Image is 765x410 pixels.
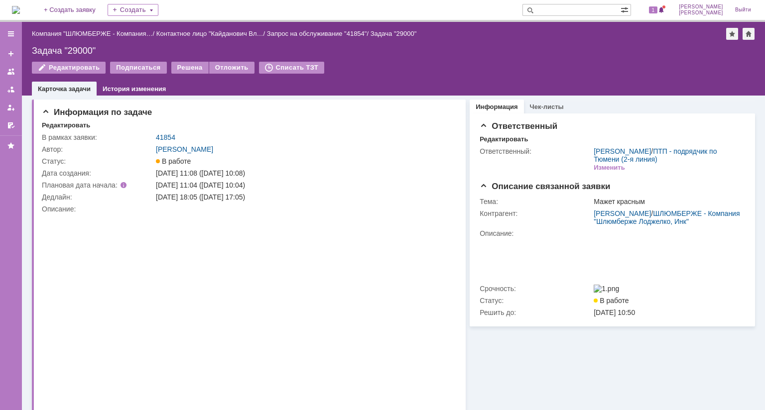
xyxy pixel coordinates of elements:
div: Мажет красным [594,198,740,205]
div: Задача "29000" [32,46,755,56]
span: [PERSON_NAME] [679,10,723,16]
div: / [32,30,156,37]
div: Сделать домашней страницей [743,28,755,40]
span: В работе [156,157,191,165]
div: [DATE] 11:04 ([DATE] 10:04) [156,181,452,189]
div: Описание: [42,205,454,213]
span: Ответственный [480,121,557,131]
a: ПТП - подрядчик по Тюмени (2-я линия) [594,147,717,163]
div: / [594,147,740,163]
a: [PERSON_NAME] [594,147,651,155]
a: Мои заявки [3,100,19,115]
div: Тема: [480,198,592,205]
span: [DATE] 10:50 [594,308,635,316]
div: Срочность: [480,285,592,293]
div: Автор: [42,145,154,153]
img: logo [12,6,20,14]
a: 41854 [156,133,175,141]
div: Создать [108,4,158,16]
a: [PERSON_NAME] [594,209,651,217]
div: Решить до: [480,308,592,316]
a: История изменения [103,85,166,93]
div: [DATE] 18:05 ([DATE] 17:05) [156,193,452,201]
div: / [156,30,267,37]
a: Информация [476,103,517,110]
span: Расширенный поиск [621,4,631,14]
div: Изменить [594,164,625,172]
div: / [594,209,740,225]
span: Информация по задаче [42,107,152,117]
a: ШЛЮМБЕРЖЕ - Компания "Шлюмберже Лоджелко, Инк" [594,209,740,225]
span: Описание связанной заявки [480,182,610,191]
div: Статус: [42,157,154,165]
a: Заявки на командах [3,64,19,80]
a: Заявки в моей ответственности [3,82,19,98]
a: Запрос на обслуживание "41854" [267,30,367,37]
img: 1.png [594,285,619,293]
div: Добавить в избранное [726,28,738,40]
div: Контрагент: [480,209,592,217]
div: Ответственный: [480,147,592,155]
div: Плановая дата начала: [42,181,142,189]
a: Контактное лицо "Кайданович Вл… [156,30,263,37]
div: Задача "29000" [371,30,417,37]
span: [PERSON_NAME] [679,4,723,10]
div: Дедлайн: [42,193,154,201]
div: / [267,30,371,37]
a: Создать заявку [3,46,19,62]
a: Карточка задачи [38,85,91,93]
div: Статус: [480,297,592,305]
a: Чек-листы [530,103,564,110]
span: В работе [594,297,629,305]
div: Описание: [480,229,742,237]
a: [PERSON_NAME] [156,145,213,153]
a: Мои согласования [3,117,19,133]
div: В рамках заявки: [42,133,154,141]
div: [DATE] 11:08 ([DATE] 10:08) [156,169,452,177]
span: 1 [649,6,658,13]
a: Компания "ШЛЮМБЕРЖЕ - Компания… [32,30,153,37]
a: Перейти на домашнюю страницу [12,6,20,14]
div: Дата создания: [42,169,154,177]
div: Редактировать [480,135,528,143]
div: Редактировать [42,121,90,129]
